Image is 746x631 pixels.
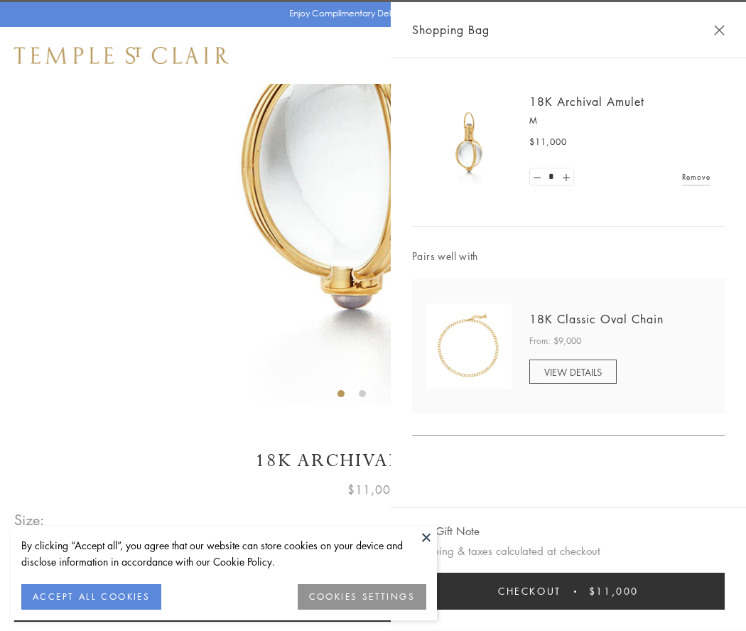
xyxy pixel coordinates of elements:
[682,169,710,185] a: Remove
[558,168,573,186] a: Set quantity to 2
[412,248,725,264] span: Pairs well with
[347,480,399,499] span: $11,000
[289,6,450,21] p: Enjoy Complimentary Delivery & Returns
[529,114,710,128] p: M
[298,584,426,610] button: COOKIES SETTINGS
[589,583,639,599] span: $11,000
[498,583,561,599] span: Checkout
[412,522,480,540] button: Add Gift Note
[426,303,512,389] img: N88865-OV18
[14,47,229,64] img: Temple St. Clair
[21,584,161,610] button: ACCEPT ALL COOKIES
[412,21,490,39] span: Shopping Bag
[14,508,45,532] span: Size:
[426,99,512,185] img: 18K Archival Amulet
[544,365,602,379] span: VIEW DETAILS
[412,573,725,610] button: Checkout $11,000
[529,311,664,327] a: 18K Classic Oval Chain
[412,542,725,560] p: Shipping & taxes calculated at checkout
[14,448,732,473] h1: 18K Archival Amulet
[530,168,544,186] a: Set quantity to 0
[529,334,581,348] span: From: $9,000
[529,360,617,384] a: VIEW DETAILS
[529,135,567,149] span: $11,000
[714,25,725,36] button: Close Shopping Bag
[21,537,426,570] div: By clicking “Accept all”, you agree that our website can store cookies on your device and disclos...
[529,94,644,109] a: 18K Archival Amulet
